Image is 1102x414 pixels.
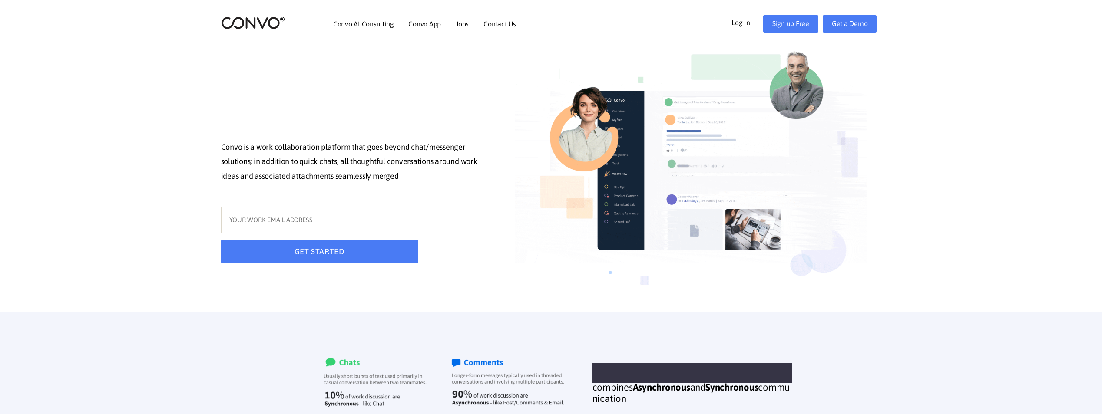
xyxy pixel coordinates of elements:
[333,20,394,27] a: Convo AI Consulting
[823,15,877,33] a: Get a Demo
[763,15,818,33] a: Sign up Free
[221,16,285,30] img: logo_2.png
[221,240,418,263] button: GET STARTED
[456,20,469,27] a: Jobs
[483,20,516,27] a: Contact Us
[408,20,441,27] a: Convo App
[705,381,758,393] strong: Synchronous
[221,207,418,233] input: YOUR WORK EMAIL ADDRESS
[592,370,792,411] h3: [PERSON_NAME]'s perfectly combines and communication
[221,140,489,186] p: Convo is a work collaboration platform that goes beyond chat/messenger solutions; in addition to ...
[592,363,792,383] span: WORK. SHARE. COLLABORATE
[633,381,690,393] strong: Asynchronous
[515,39,867,312] img: image_not_found
[731,15,763,29] a: Log In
